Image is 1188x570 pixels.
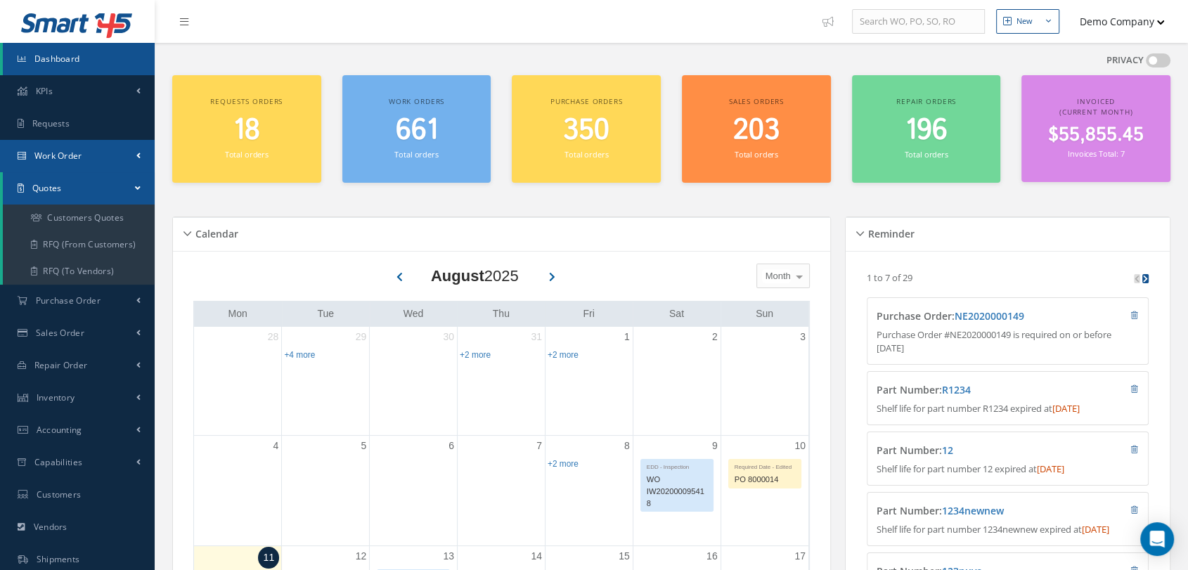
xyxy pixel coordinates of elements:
span: Sales orders [729,96,784,106]
small: Total orders [904,149,948,160]
a: Show 4 more events [284,350,315,360]
a: 1234newnew [941,504,1003,517]
span: Purchase orders [550,96,623,106]
td: August 3, 2025 [721,327,808,436]
a: Purchase orders 350 Total orders [512,75,661,183]
span: Invoiced [1077,96,1115,106]
a: Invoiced (Current Month) $55,855.45 Invoices Total: 7 [1021,75,1170,182]
a: Thursday [490,305,512,323]
a: Customers Quotes [3,205,155,231]
td: August 4, 2025 [194,435,282,546]
a: August 14, 2025 [528,546,545,566]
a: Friday [580,305,597,323]
a: NE2020000149 [954,309,1024,323]
a: August 10, 2025 [792,436,808,456]
a: August 9, 2025 [709,436,721,456]
a: Quotes [3,172,155,205]
a: RFQ (To Vendors) [3,258,155,285]
td: August 1, 2025 [545,327,633,436]
span: [DATE] [1036,462,1064,475]
a: Saturday [666,305,687,323]
td: August 2, 2025 [633,327,721,436]
span: Capabilities [34,456,83,468]
a: August 13, 2025 [440,546,457,566]
a: August 12, 2025 [353,546,370,566]
a: Requests orders 18 Total orders [172,75,321,183]
td: August 7, 2025 [458,435,545,546]
h5: Calendar [191,224,238,240]
div: EDD - Inspection [641,460,713,472]
a: August 2, 2025 [709,327,721,347]
p: Shelf life for part number 1234newnew expired at [876,523,1139,537]
h4: Purchase Order [876,311,1068,323]
span: : [938,443,953,457]
a: Sales orders 203 Total orders [682,75,831,183]
span: Work Order [34,150,82,162]
span: (Current Month) [1059,107,1133,117]
p: Purchase Order #NE2020000149 is required on or before [DATE] [876,328,1139,356]
a: Monday [226,305,250,323]
h4: Part Number [876,384,1068,396]
span: 196 [905,110,948,150]
a: August 1, 2025 [621,327,633,347]
span: Repair Order [34,359,88,371]
span: : [938,383,970,396]
span: Purchase Order [36,294,101,306]
span: Sales Order [36,327,84,339]
a: 12 [941,443,953,457]
label: PRIVACY [1106,53,1144,67]
span: KPIs [36,85,53,97]
a: July 28, 2025 [265,327,282,347]
span: Inventory [37,391,75,403]
span: $55,855.45 [1048,122,1144,149]
a: August 15, 2025 [616,546,633,566]
a: August 6, 2025 [446,436,457,456]
span: [DATE] [1081,523,1109,536]
p: Shelf life for part number R1234 expired at [876,402,1139,416]
span: Customers [37,488,82,500]
a: Show 2 more events [548,459,579,469]
a: Wednesday [401,305,427,323]
a: RFQ (From Customers) [3,231,155,258]
a: Show 2 more events [460,350,491,360]
a: August 3, 2025 [797,327,808,347]
p: Shelf life for part number 12 expired at [876,462,1139,477]
a: August 7, 2025 [534,436,545,456]
td: July 29, 2025 [282,327,370,436]
span: Month [762,269,791,283]
a: August 17, 2025 [792,546,808,566]
span: 350 [563,110,609,150]
div: 2025 [431,264,519,287]
small: Total orders [735,149,778,160]
a: Show 2 more events [548,350,579,360]
a: Work orders 661 Total orders [342,75,491,183]
span: 18 [233,110,260,150]
h4: Part Number [876,445,1068,457]
span: Requests [32,117,70,129]
a: July 29, 2025 [353,327,370,347]
td: August 9, 2025 [633,435,721,546]
span: Repair orders [896,96,956,106]
small: Invoices Total: 7 [1068,148,1124,159]
span: 661 [396,110,438,150]
span: Accounting [37,424,82,436]
span: Shipments [37,553,80,565]
a: July 30, 2025 [440,327,457,347]
small: Total orders [394,149,438,160]
b: August [431,267,484,285]
a: Repair orders 196 Total orders [852,75,1001,183]
small: Total orders [564,149,608,160]
span: [DATE] [1052,402,1079,415]
td: August 10, 2025 [721,435,808,546]
span: 203 [733,110,780,150]
a: August 8, 2025 [621,436,633,456]
td: July 31, 2025 [458,327,545,436]
div: PO 8000014 [729,472,801,488]
small: Total orders [225,149,269,160]
a: August 5, 2025 [358,436,369,456]
a: August 16, 2025 [704,546,721,566]
a: Dashboard [3,43,155,75]
a: R1234 [941,383,970,396]
a: Sunday [753,305,776,323]
a: Tuesday [314,305,337,323]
